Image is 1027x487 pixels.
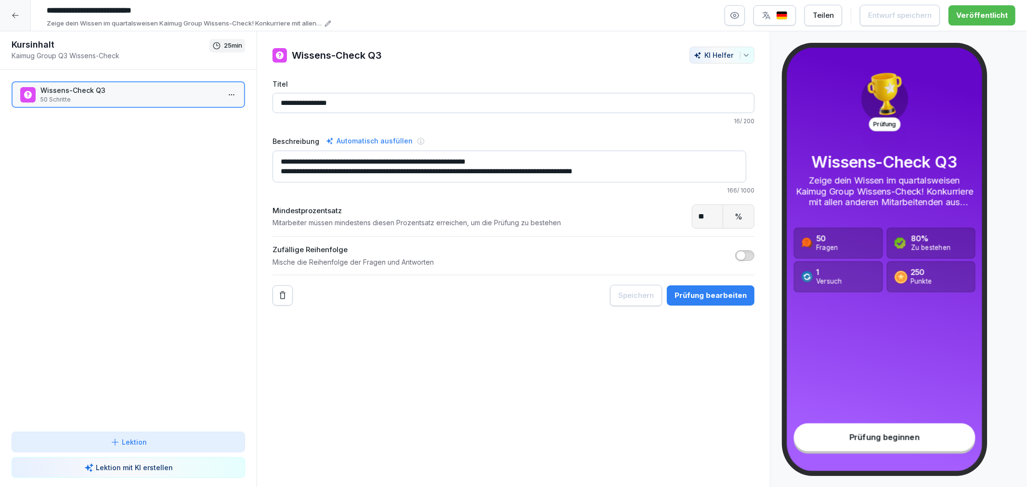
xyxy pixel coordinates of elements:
p: Zufällige Reihenfolge [273,244,434,256]
p: Kaimug Group Q3 Wissens-Check [12,51,209,61]
div: Wissens-Check Q350 Schritte [12,81,245,108]
p: 16 / 200 [273,117,754,126]
button: Entwurf speichern [860,5,940,26]
img: de.svg [776,11,788,20]
button: Speichern [610,285,662,306]
h1: Kursinhalt [12,39,209,51]
label: Titel [273,79,754,89]
p: Zeige dein Wissen im quartalsweisen Kaimug Group Wissens-Check! Konkurriere mit allen anderen Mit... [47,19,322,28]
div: Prüfung bearbeiten [675,290,747,301]
p: 1 [816,268,842,277]
div: KI Helfer [694,51,750,59]
p: Wissens-Check Q3 [40,85,220,95]
p: 166 / 1000 [273,186,754,195]
img: assessment_coin.svg [894,270,908,283]
img: assessment_check.svg [894,237,906,249]
div: Veröffentlicht [956,10,1008,21]
button: Veröffentlicht [949,5,1015,26]
img: trophy.png [860,69,909,119]
p: 80 % [911,234,951,243]
p: 50 [816,234,838,243]
div: % [723,205,754,228]
div: Teilen [813,10,834,21]
button: Lektion [12,432,245,452]
p: Punkte [910,277,932,286]
div: Speichern [618,290,654,301]
button: Prüfung bearbeiten [667,285,754,306]
p: Versuch [816,277,842,286]
p: Wissens-Check Q3 [794,153,975,171]
p: 250 [910,268,932,277]
img: assessment_question.svg [801,237,813,249]
label: Beschreibung [273,136,319,146]
img: assessment_attempt.svg [801,271,813,283]
p: Lektion [122,437,147,447]
button: Remove [273,285,293,306]
p: Zeige dein Wissen im quartalsweisen Kaimug Group Wissens-Check! Konkurriere mit allen anderen Mit... [794,175,975,208]
p: 25 min [224,41,242,51]
p: Mindestprozentsatz [273,205,561,217]
button: Teilen [805,5,842,26]
p: 50 Schritte [40,95,220,104]
button: Lektion mit KI erstellen [12,457,245,478]
div: Prüfung beginnen [794,423,975,451]
h1: Wissens-Check Q3 [292,48,382,63]
p: Lektion mit KI erstellen [96,462,173,473]
p: Fragen [816,243,838,252]
p: Mitarbeiter müssen mindestens diesen Prozentsatz erreichen, um die Prüfung zu bestehen [273,218,561,228]
p: Zu bestehen [911,243,951,252]
p: Mische die Reihenfolge der Fragen und Antworten [273,257,434,267]
div: Automatisch ausfüllen [324,135,415,147]
button: KI Helfer [689,47,754,64]
p: Prüfung [869,117,900,131]
div: Entwurf speichern [868,10,932,21]
input: Passing Score [692,205,723,228]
